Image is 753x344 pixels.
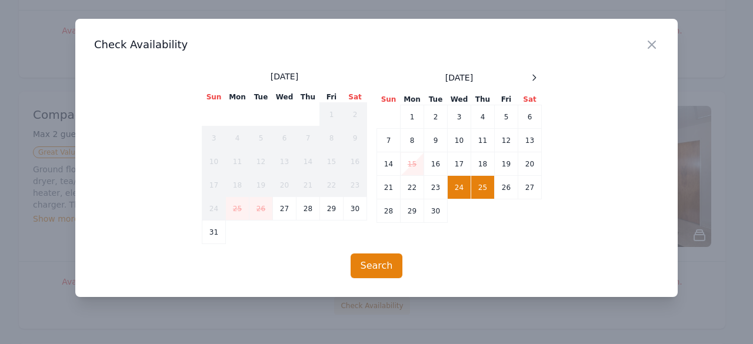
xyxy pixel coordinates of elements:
td: 23 [344,173,367,197]
td: 20 [518,152,542,176]
td: 14 [377,152,401,176]
th: Mon [226,92,249,103]
th: Mon [401,94,424,105]
td: 22 [401,176,424,199]
td: 2 [424,105,448,129]
td: 30 [344,197,367,221]
td: 11 [226,150,249,173]
td: 6 [273,126,296,150]
th: Sun [377,94,401,105]
td: 25 [471,176,495,199]
td: 12 [249,150,273,173]
td: 3 [202,126,226,150]
td: 8 [320,126,344,150]
th: Fri [320,92,344,103]
td: 15 [320,150,344,173]
td: 17 [448,152,471,176]
td: 28 [296,197,320,221]
td: 21 [377,176,401,199]
td: 13 [518,129,542,152]
td: 27 [273,197,296,221]
td: 1 [401,105,424,129]
td: 22 [320,173,344,197]
td: 23 [424,176,448,199]
td: 21 [296,173,320,197]
th: Sat [518,94,542,105]
td: 10 [202,150,226,173]
td: 3 [448,105,471,129]
td: 1 [320,103,344,126]
th: Sun [202,92,226,103]
td: 17 [202,173,226,197]
td: 26 [249,197,273,221]
th: Wed [273,92,296,103]
td: 18 [471,152,495,176]
td: 30 [424,199,448,223]
td: 28 [377,199,401,223]
td: 24 [448,176,471,199]
button: Search [351,253,403,278]
td: 26 [495,176,518,199]
td: 12 [495,129,518,152]
span: [DATE] [445,72,473,84]
th: Tue [249,92,273,103]
td: 20 [273,173,296,197]
h3: Check Availability [94,38,659,52]
td: 4 [226,126,249,150]
td: 15 [401,152,424,176]
th: Tue [424,94,448,105]
td: 2 [344,103,367,126]
td: 4 [471,105,495,129]
td: 25 [226,197,249,221]
th: Wed [448,94,471,105]
td: 24 [202,197,226,221]
td: 10 [448,129,471,152]
td: 6 [518,105,542,129]
td: 29 [401,199,424,223]
th: Sat [344,92,367,103]
td: 9 [344,126,367,150]
td: 7 [296,126,320,150]
td: 19 [249,173,273,197]
td: 16 [424,152,448,176]
td: 19 [495,152,518,176]
td: 16 [344,150,367,173]
td: 29 [320,197,344,221]
td: 31 [202,221,226,244]
td: 27 [518,176,542,199]
td: 5 [495,105,518,129]
th: Thu [471,94,495,105]
td: 11 [471,129,495,152]
th: Fri [495,94,518,105]
td: 13 [273,150,296,173]
td: 14 [296,150,320,173]
td: 9 [424,129,448,152]
span: [DATE] [271,71,298,82]
th: Thu [296,92,320,103]
td: 7 [377,129,401,152]
td: 8 [401,129,424,152]
td: 5 [249,126,273,150]
td: 18 [226,173,249,197]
